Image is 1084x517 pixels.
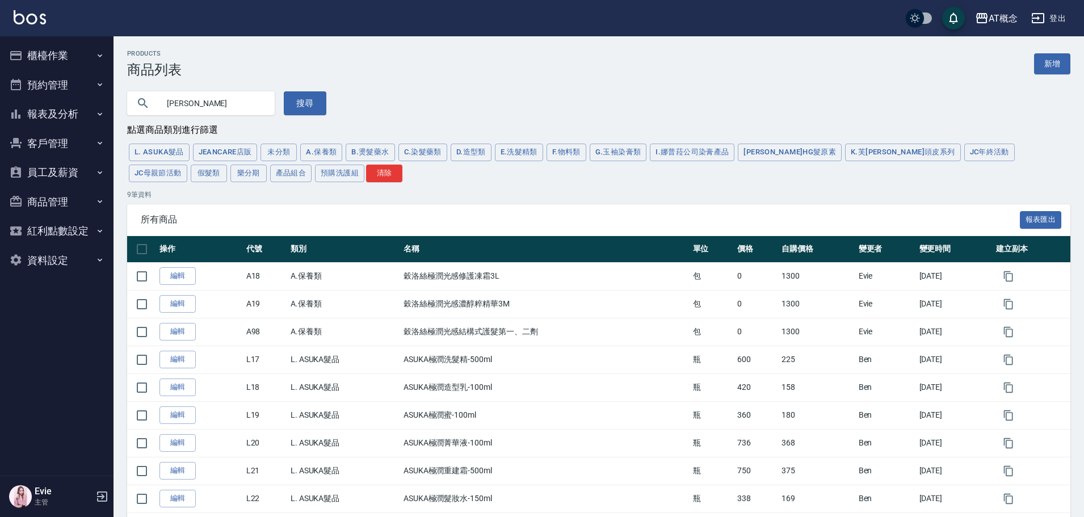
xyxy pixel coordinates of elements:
[856,290,917,318] td: Evie
[243,346,288,373] td: L17
[243,373,288,401] td: L18
[1020,213,1062,224] a: 報表匯出
[779,373,856,401] td: 158
[690,457,734,485] td: 瓶
[243,429,288,457] td: L20
[401,290,690,318] td: 穀洛絲極潤光感濃醇粹精華3M
[141,214,1020,225] span: 所有商品
[127,190,1070,200] p: 9 筆資料
[690,236,734,263] th: 單位
[690,346,734,373] td: 瓶
[288,373,401,401] td: L. ASUKA髮品
[779,236,856,263] th: 自購價格
[779,401,856,429] td: 180
[127,50,182,57] h2: Products
[917,485,994,512] td: [DATE]
[1034,53,1070,74] a: 新增
[856,262,917,290] td: Evie
[917,290,994,318] td: [DATE]
[288,236,401,263] th: 類別
[300,144,342,161] button: A.保養類
[779,290,856,318] td: 1300
[159,434,196,452] a: 編輯
[270,165,312,182] button: 產品組合
[401,373,690,401] td: ASUKA極潤造型乳-100ml
[690,318,734,346] td: 包
[288,457,401,485] td: L. ASUKA髮品
[734,401,779,429] td: 360
[193,144,258,161] button: JeanCare店販
[401,457,690,485] td: ASUKA極潤重建霜-500ml
[243,290,288,318] td: A19
[779,346,856,373] td: 225
[690,485,734,512] td: 瓶
[35,497,93,507] p: 主管
[451,144,491,161] button: D.造型類
[159,490,196,507] a: 編輯
[127,62,182,78] h3: 商品列表
[401,346,690,373] td: ASUKA極潤洗髮精-500ml
[401,485,690,512] td: ASUKA極潤髮妝水-150ml
[243,485,288,512] td: L22
[243,236,288,263] th: 代號
[288,429,401,457] td: L. ASUKA髮品
[993,236,1070,263] th: 建立副本
[243,401,288,429] td: L19
[856,373,917,401] td: Ben
[1027,8,1070,29] button: 登出
[243,457,288,485] td: L21
[157,236,243,263] th: 操作
[159,379,196,396] a: 編輯
[288,485,401,512] td: L. ASUKA髮品
[5,129,109,158] button: 客戶管理
[5,216,109,246] button: 紅利點數設定
[127,124,1070,136] div: 點選商品類別進行篩選
[35,486,93,497] h5: Evie
[159,323,196,341] a: 編輯
[366,165,402,182] button: 清除
[856,346,917,373] td: Ben
[547,144,586,161] button: F.物料類
[346,144,394,161] button: B.燙髮藥水
[288,290,401,318] td: A.保養類
[734,346,779,373] td: 600
[917,401,994,429] td: [DATE]
[734,485,779,512] td: 338
[650,144,734,161] button: I.娜普菈公司染膏產品
[856,401,917,429] td: Ben
[495,144,543,161] button: E.洗髮精類
[401,262,690,290] td: 穀洛絲極潤光感修護凍霜3L
[690,401,734,429] td: 瓶
[690,262,734,290] td: 包
[5,187,109,217] button: 商品管理
[5,158,109,187] button: 員工及薪資
[129,144,190,161] button: L. ASUKA髮品
[284,91,326,115] button: 搜尋
[159,88,266,119] input: 搜尋關鍵字
[14,10,46,24] img: Logo
[401,318,690,346] td: 穀洛絲極潤光感結構式護髮第一、二劑
[690,290,734,318] td: 包
[5,246,109,275] button: 資料設定
[734,457,779,485] td: 750
[288,318,401,346] td: A.保養類
[779,318,856,346] td: 1300
[243,262,288,290] td: A18
[734,262,779,290] td: 0
[401,236,690,263] th: 名稱
[856,236,917,263] th: 變更者
[5,41,109,70] button: 櫃檯作業
[917,346,994,373] td: [DATE]
[779,262,856,290] td: 1300
[917,262,994,290] td: [DATE]
[989,11,1018,26] div: AT概念
[734,318,779,346] td: 0
[159,267,196,285] a: 編輯
[845,144,960,161] button: K.芙[PERSON_NAME]頭皮系列
[129,165,187,182] button: JC母親節活動
[917,373,994,401] td: [DATE]
[288,346,401,373] td: L. ASUKA髮品
[964,144,1015,161] button: JC年終活動
[159,295,196,313] a: 編輯
[159,462,196,480] a: 編輯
